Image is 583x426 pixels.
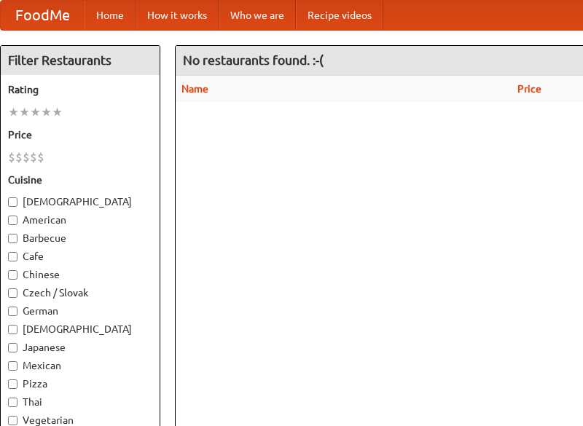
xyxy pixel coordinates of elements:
input: Vegetarian [8,416,17,425]
input: Mexican [8,361,17,371]
a: Home [85,1,136,30]
label: Chinese [8,267,152,282]
li: $ [37,149,44,165]
label: Barbecue [8,231,152,245]
label: Pizza [8,376,152,391]
h5: Rating [8,82,152,97]
li: ★ [30,104,41,120]
input: Czech / Slovak [8,288,17,298]
a: Price [517,83,541,95]
a: FoodMe [1,1,85,30]
li: ★ [19,104,30,120]
li: $ [8,149,15,165]
input: German [8,307,17,316]
label: Japanese [8,340,152,355]
a: Name [181,83,208,95]
li: $ [23,149,30,165]
label: Thai [8,395,152,409]
a: How it works [136,1,219,30]
ng-pluralize: No restaurants found. :-( [183,53,324,67]
li: ★ [8,104,19,120]
label: American [8,213,152,227]
label: Cafe [8,249,152,264]
input: Japanese [8,343,17,352]
input: Thai [8,398,17,407]
a: Who we are [219,1,296,30]
h5: Price [8,127,152,142]
input: [DEMOGRAPHIC_DATA] [8,325,17,334]
label: German [8,304,152,318]
h4: Filter Restaurants [1,46,160,75]
li: ★ [41,104,52,120]
label: [DEMOGRAPHIC_DATA] [8,194,152,209]
input: Cafe [8,252,17,261]
label: Mexican [8,358,152,373]
h5: Cuisine [8,173,152,187]
li: $ [15,149,23,165]
a: Recipe videos [296,1,383,30]
input: Chinese [8,270,17,280]
label: [DEMOGRAPHIC_DATA] [8,322,152,336]
input: American [8,216,17,225]
input: Barbecue [8,234,17,243]
li: ★ [52,104,63,120]
input: [DEMOGRAPHIC_DATA] [8,197,17,207]
li: $ [30,149,37,165]
input: Pizza [8,379,17,389]
label: Czech / Slovak [8,285,152,300]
